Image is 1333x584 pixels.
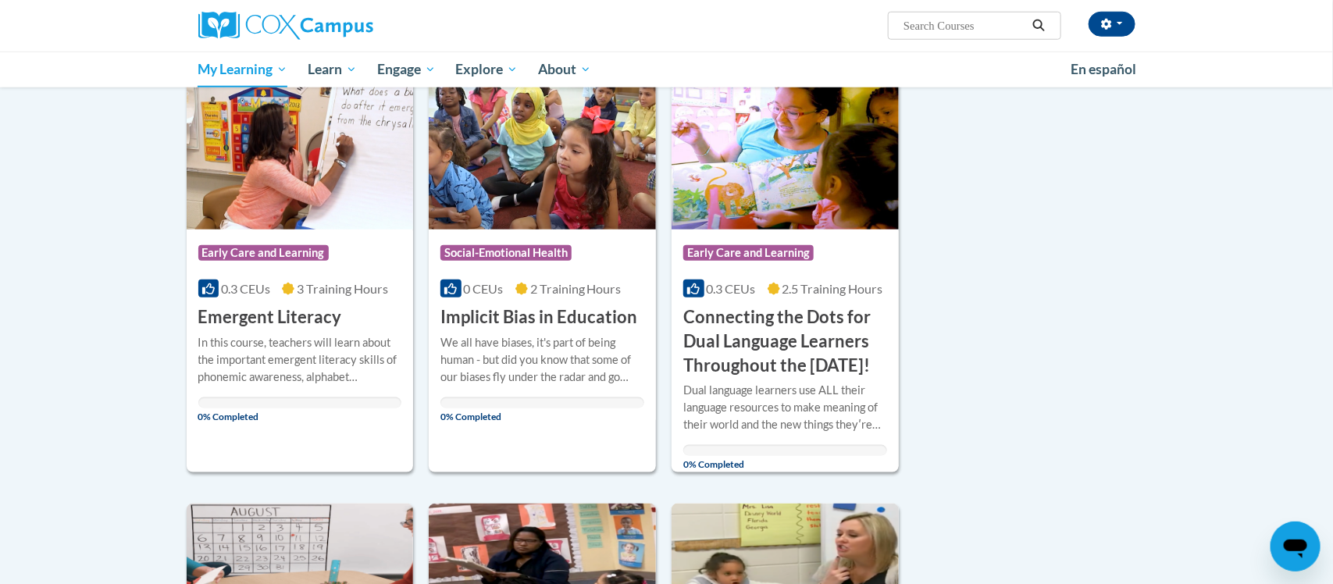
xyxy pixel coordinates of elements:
[683,245,814,261] span: Early Care and Learning
[198,12,495,40] a: Cox Campus
[464,281,504,296] span: 0 CEUs
[683,305,887,377] h3: Connecting the Dots for Dual Language Learners Throughout the [DATE]!
[187,70,414,230] img: Course Logo
[782,281,883,296] span: 2.5 Training Hours
[528,52,601,87] a: About
[530,281,622,296] span: 2 Training Hours
[445,52,528,87] a: Explore
[308,60,357,79] span: Learn
[1071,61,1137,77] span: En español
[672,70,899,472] a: Course LogoEarly Care and Learning0.3 CEUs2.5 Training Hours Connecting the Dots for Dual Languag...
[429,70,656,472] a: Course LogoSocial-Emotional Health0 CEUs2 Training Hours Implicit Bias in EducationWe all have bi...
[683,382,887,433] div: Dual language learners use ALL their language resources to make meaning of their world and the ne...
[440,334,644,386] div: We all have biases, it's part of being human - but did you know that some of our biases fly under...
[175,52,1159,87] div: Main menu
[297,281,388,296] span: 3 Training Hours
[707,281,756,296] span: 0.3 CEUs
[902,16,1027,35] input: Search Courses
[198,12,373,40] img: Cox Campus
[538,60,591,79] span: About
[440,305,637,329] h3: Implicit Bias in Education
[1089,12,1135,37] button: Account Settings
[198,60,287,79] span: My Learning
[1061,53,1147,86] a: En español
[672,70,899,230] img: Course Logo
[455,60,518,79] span: Explore
[198,305,342,329] h3: Emergent Literacy
[198,245,329,261] span: Early Care and Learning
[429,70,656,230] img: Course Logo
[367,52,446,87] a: Engage
[440,245,572,261] span: Social-Emotional Health
[1271,522,1321,572] iframe: Button to launch messaging window
[187,70,414,472] a: Course LogoEarly Care and Learning0.3 CEUs3 Training Hours Emergent LiteracyIn this course, teach...
[377,60,436,79] span: Engage
[298,52,367,87] a: Learn
[1027,16,1050,35] button: Search
[221,281,270,296] span: 0.3 CEUs
[198,334,402,386] div: In this course, teachers will learn about the important emergent literacy skills of phonemic awar...
[188,52,298,87] a: My Learning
